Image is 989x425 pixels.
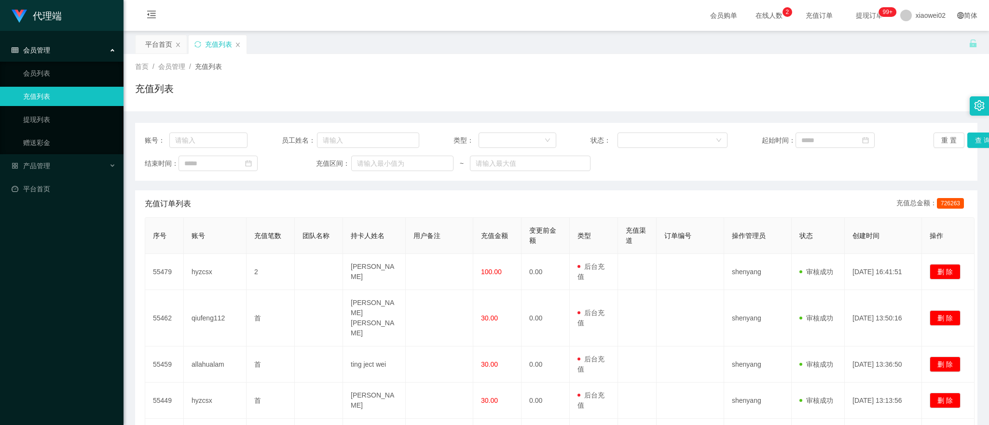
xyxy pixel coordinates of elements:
i: 图标: global [957,12,964,19]
sup: 1213 [879,7,896,17]
div: 充值列表 [205,35,232,53]
a: 会员列表 [23,64,116,83]
h1: 充值列表 [135,81,174,96]
span: 会员管理 [158,63,185,70]
span: 账号 [192,232,205,239]
span: 充值订单列表 [145,198,191,210]
td: 首 [247,346,295,383]
td: 0.00 [522,290,570,346]
span: 100.00 [481,268,502,276]
a: 赠送彩金 [23,133,116,152]
span: 充值区间： [316,159,351,169]
span: 30.00 [481,314,498,322]
td: 55462 [145,290,184,346]
span: 员工姓名： [282,135,316,146]
span: 产品管理 [12,162,50,170]
input: 请输入最小值为 [351,156,453,171]
span: 状态： [591,135,618,146]
span: 用户备注 [413,232,440,239]
span: 提现订单 [851,12,888,19]
span: 状态 [799,232,813,239]
td: [DATE] 13:36:50 [845,346,922,383]
span: 订单编号 [664,232,691,239]
td: [PERSON_NAME] [343,254,406,290]
span: / [152,63,154,70]
span: 726263 [937,198,964,209]
td: [DATE] 13:13:56 [845,383,922,419]
span: / [189,63,191,70]
span: 后台充值 [577,355,604,373]
span: 后台充值 [577,309,604,327]
a: 代理端 [12,12,62,19]
td: [PERSON_NAME] [343,383,406,419]
span: 类型： [453,135,479,146]
td: 0.00 [522,383,570,419]
td: shenyang [724,254,792,290]
td: 0.00 [522,254,570,290]
span: 充值笔数 [254,232,281,239]
td: 55459 [145,346,184,383]
i: 图标: down [545,137,550,144]
span: 审核成功 [799,360,833,368]
span: 充值列表 [195,63,222,70]
td: shenyang [724,290,792,346]
span: 30.00 [481,397,498,404]
div: 充值总金额： [896,198,968,210]
i: 图标: unlock [969,39,977,48]
td: 2 [247,254,295,290]
td: shenyang [724,346,792,383]
td: hyzcsx [184,383,247,419]
p: 2 [785,7,789,17]
td: [PERSON_NAME] [PERSON_NAME] [343,290,406,346]
td: [DATE] 16:41:51 [845,254,922,290]
i: 图标: calendar [245,160,252,167]
td: 首 [247,290,295,346]
h1: 代理端 [33,0,62,31]
td: 0.00 [522,346,570,383]
i: 图标: menu-fold [135,0,168,31]
i: 图标: table [12,47,18,53]
span: 类型 [577,232,591,239]
span: 审核成功 [799,397,833,404]
button: 删 除 [930,310,961,326]
a: 提现列表 [23,110,116,129]
td: ting ject wei [343,346,406,383]
a: 图标: dashboard平台首页 [12,179,116,199]
button: 删 除 [930,357,961,372]
span: 起始时间： [762,135,796,146]
span: 操作 [930,232,943,239]
i: 图标: down [716,137,722,144]
button: 重 置 [934,133,964,148]
span: 变更前金额 [529,226,556,244]
td: 首 [247,383,295,419]
td: hyzcsx [184,254,247,290]
i: 图标: calendar [862,137,869,144]
img: logo.9652507e.png [12,10,27,23]
sup: 2 [783,7,792,17]
span: 审核成功 [799,268,833,276]
span: 操作管理员 [732,232,766,239]
span: 充值订单 [801,12,838,19]
span: 审核成功 [799,314,833,322]
i: 图标: close [175,42,181,48]
td: shenyang [724,383,792,419]
span: 会员管理 [12,46,50,54]
span: 账号： [145,135,169,146]
div: 平台首页 [145,35,172,53]
span: 后台充值 [577,263,604,280]
span: ~ [453,159,470,169]
i: 图标: setting [974,100,985,111]
td: qiufeng112 [184,290,247,346]
i: 图标: close [235,42,241,48]
input: 请输入 [169,133,247,148]
td: allahualam [184,346,247,383]
input: 请输入最大值 [470,156,591,171]
span: 创建时间 [852,232,879,239]
span: 序号 [153,232,166,239]
i: 图标: sync [194,41,201,48]
span: 充值渠道 [626,226,646,244]
span: 结束时间： [145,159,179,169]
td: 55479 [145,254,184,290]
span: 后台充值 [577,391,604,409]
a: 充值列表 [23,87,116,106]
